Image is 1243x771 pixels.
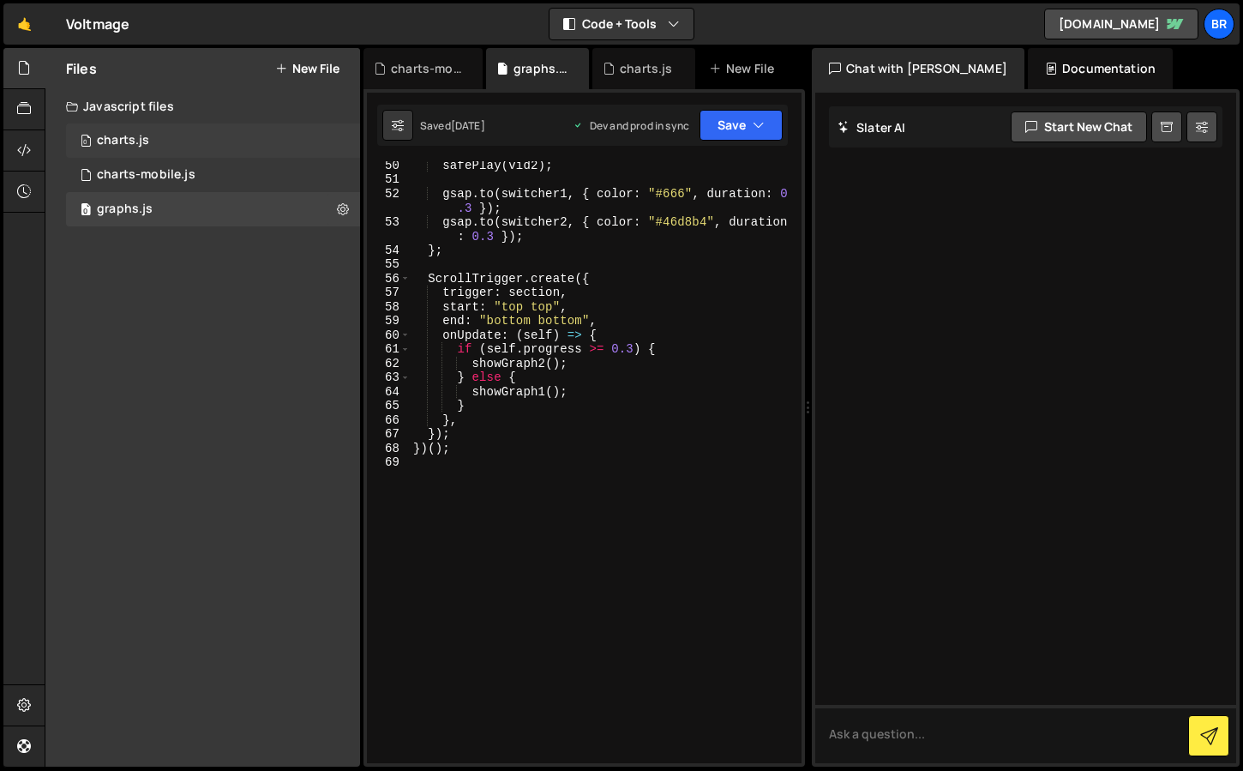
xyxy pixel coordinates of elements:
[97,133,149,148] div: charts.js
[367,399,411,413] div: 65
[367,300,411,315] div: 58
[367,385,411,400] div: 64
[420,118,485,133] div: Saved
[451,118,485,133] div: [DATE]
[367,370,411,385] div: 63
[700,110,783,141] button: Save
[1011,111,1147,142] button: Start new chat
[367,272,411,286] div: 56
[66,192,360,226] div: 16784/45885.js
[66,59,97,78] h2: Files
[1028,48,1173,89] div: Documentation
[66,158,360,192] div: 16784/46220.js
[97,202,153,217] div: graphs.js
[549,9,694,39] button: Code + Tools
[275,62,339,75] button: New File
[367,314,411,328] div: 59
[66,14,129,34] div: Voltmage
[3,3,45,45] a: 🤙
[45,89,360,123] div: Javascript files
[81,204,91,218] span: 0
[513,60,568,77] div: graphs.js
[66,123,360,158] div: 16784/45870.js
[367,357,411,371] div: 62
[367,455,411,470] div: 69
[81,136,91,149] span: 0
[1044,9,1198,39] a: [DOMAIN_NAME]
[1204,9,1234,39] a: br
[367,413,411,428] div: 66
[391,60,462,77] div: charts-mobile.js
[620,60,672,77] div: charts.js
[367,342,411,357] div: 61
[367,215,411,244] div: 53
[709,60,781,77] div: New File
[367,328,411,343] div: 60
[367,187,411,215] div: 52
[367,442,411,456] div: 68
[367,172,411,187] div: 51
[838,119,906,136] h2: Slater AI
[573,118,689,133] div: Dev and prod in sync
[367,159,411,173] div: 50
[812,48,1024,89] div: Chat with [PERSON_NAME]
[367,286,411,300] div: 57
[367,244,411,258] div: 54
[367,427,411,442] div: 67
[367,257,411,272] div: 55
[97,167,195,183] div: charts-mobile.js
